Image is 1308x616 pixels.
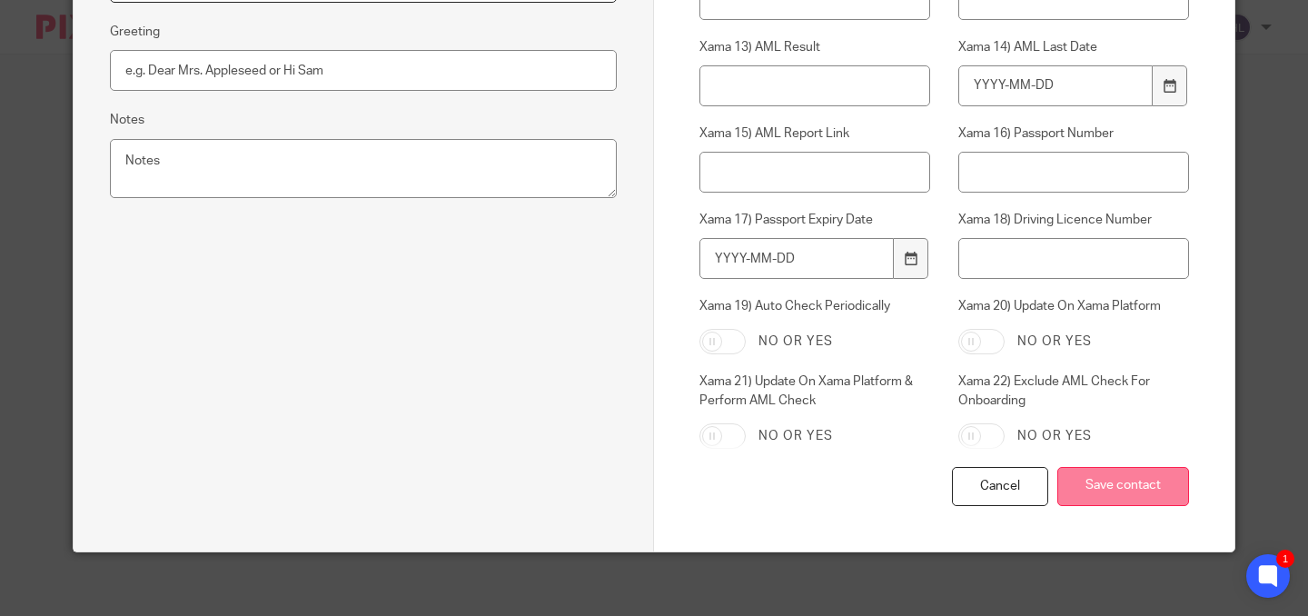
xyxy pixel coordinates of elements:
[1276,550,1294,568] div: 1
[699,211,930,229] label: Xama 17) Passport Expiry Date
[110,23,160,41] label: Greeting
[699,238,894,279] input: YYYY-MM-DD
[1057,467,1189,506] input: Save contact
[699,373,930,410] label: Xama 21) Update On Xama Platform & Perform AML Check
[758,333,833,351] label: No or yes
[699,38,930,56] label: Xama 13) AML Result
[958,38,1189,56] label: Xama 14) AML Last Date
[110,50,617,91] input: e.g. Dear Mrs. Appleseed or Hi Sam
[1017,427,1092,445] label: No or yes
[958,65,1153,106] input: YYYY-MM-DD
[958,297,1189,315] label: Xama 20) Update On Xama Platform
[958,211,1189,229] label: Xama 18) Driving Licence Number
[958,373,1189,410] label: Xama 22) Exclude AML Check For Onboarding
[699,124,930,143] label: Xama 15) AML Report Link
[1017,333,1092,351] label: No or yes
[958,124,1189,143] label: Xama 16) Passport Number
[758,427,833,445] label: No or yes
[110,111,144,129] label: Notes
[699,297,930,315] label: Xama 19) Auto Check Periodically
[952,467,1048,506] div: Cancel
